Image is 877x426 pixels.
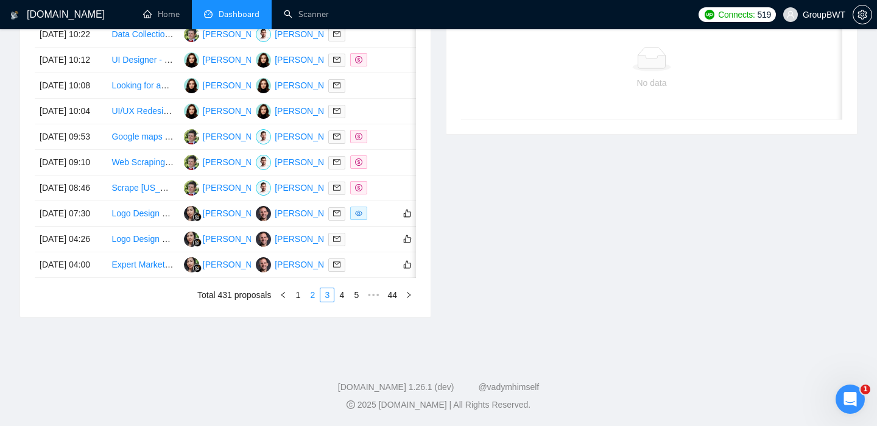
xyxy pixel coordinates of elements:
div: [PERSON_NAME] [275,232,345,246]
a: Data Collection System Developer [111,29,241,39]
span: dollar [355,184,362,191]
span: eye [355,210,362,217]
td: [DATE] 04:00 [35,252,107,278]
a: 4 [335,288,348,302]
button: right [401,288,416,302]
a: 2 [306,288,319,302]
td: Logo Design Required for Modern Brand [107,201,178,227]
a: SK[PERSON_NAME] [256,54,345,64]
a: AS[PERSON_NAME] [184,182,273,192]
a: AY[PERSON_NAME] [256,29,345,38]
a: Looking for an amazing e-commerce UX/UI designer [111,80,310,90]
a: 1 [291,288,305,302]
img: AS [184,27,199,42]
a: setting [853,10,872,20]
td: [DATE] 09:10 [35,150,107,176]
td: Data Collection System Developer [107,22,178,48]
a: AY[PERSON_NAME] [256,131,345,141]
img: upwork-logo.png [705,10,714,20]
li: Next Page [401,288,416,302]
button: left [276,288,291,302]
a: AS[PERSON_NAME] [184,131,273,141]
span: like [403,234,412,244]
a: AY[PERSON_NAME] [256,182,345,192]
img: SK [256,104,271,119]
td: Web Scraping & Airtable Automation (Website Data Extraction with Search/Click Workflow) [107,150,178,176]
span: user [786,10,795,19]
img: VZ [256,206,271,221]
a: 3 [320,288,334,302]
li: 44 [383,288,401,302]
span: ••• [364,288,383,302]
a: AS[PERSON_NAME] [184,29,273,38]
img: logo [10,5,19,25]
span: mail [333,261,340,268]
span: mail [333,133,340,140]
div: [PERSON_NAME] [203,130,273,143]
span: 1 [861,385,870,394]
a: Expert Marketing Strategist | Brand Guideline Creation | Logos, Colors, Fonts, Values etc. [111,260,449,269]
div: [PERSON_NAME] [203,155,273,169]
a: @vadymhimself [478,382,539,392]
li: Previous Page [276,288,291,302]
td: [DATE] 04:26 [35,227,107,252]
img: SK [184,52,199,68]
a: SK[PERSON_NAME] [184,54,273,64]
div: [PERSON_NAME] [203,79,273,92]
div: [PERSON_NAME] [275,207,345,220]
div: No data [471,76,833,90]
a: SK[PERSON_NAME] [184,105,273,115]
span: dashboard [204,10,213,18]
span: Connects: [718,8,755,21]
a: 5 [350,288,363,302]
a: SN[PERSON_NAME] [184,208,273,218]
a: searchScanner [284,9,329,20]
a: [DOMAIN_NAME] 1.26.1 (dev) [338,382,454,392]
td: [DATE] 10:12 [35,48,107,73]
td: [DATE] 08:46 [35,176,107,201]
a: Logo Design Required for Modern Brand [111,208,265,218]
span: dollar [355,56,362,63]
span: left [280,291,287,299]
td: [DATE] 10:22 [35,22,107,48]
a: UI Designer - Oneday Life Insurance Admin System [111,55,307,65]
span: mail [333,30,340,38]
div: [PERSON_NAME] [275,27,345,41]
img: VZ [256,257,271,272]
td: [DATE] 07:30 [35,201,107,227]
img: VZ [256,232,271,247]
img: AY [256,27,271,42]
td: UI/UX Redesign for Home Recipe Management Web App [107,99,178,124]
img: AS [184,155,199,170]
a: VZ[PERSON_NAME] [256,233,345,243]
span: like [403,260,412,269]
img: gigradar-bm.png [193,213,202,221]
span: mail [333,235,340,243]
li: Next 5 Pages [364,288,383,302]
span: mail [333,184,340,191]
div: [PERSON_NAME] [275,258,345,271]
a: SK[PERSON_NAME] [184,80,273,90]
span: like [403,208,412,218]
td: [DATE] 09:53 [35,124,107,150]
a: SK[PERSON_NAME] [256,80,345,90]
a: VZ[PERSON_NAME] [256,208,345,218]
img: AS [184,129,199,144]
span: 519 [758,8,771,21]
img: AS [184,180,199,196]
img: SK [256,78,271,93]
a: Web Scraping & Airtable Automation (Website Data Extraction with Search/Click Workflow) [111,157,453,167]
div: [PERSON_NAME] [275,155,345,169]
div: [PERSON_NAME] [203,258,273,271]
li: Total 431 proposals [197,288,271,302]
li: 3 [320,288,334,302]
div: [PERSON_NAME] [203,207,273,220]
a: UI/UX Redesign for Home Recipe Management Web App [111,106,328,116]
a: SN[PERSON_NAME] [184,233,273,243]
td: UI Designer - Oneday Life Insurance Admin System [107,48,178,73]
td: Scrape Illinois SOS Website for Non-Profit Corporations & Directors (Excel Dataset) [107,176,178,201]
a: 44 [384,288,401,302]
button: like [400,257,415,272]
a: Scrape [US_STATE] SOS Website for Non-Profit Corporations & Directors (Excel Dataset) [111,183,451,193]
